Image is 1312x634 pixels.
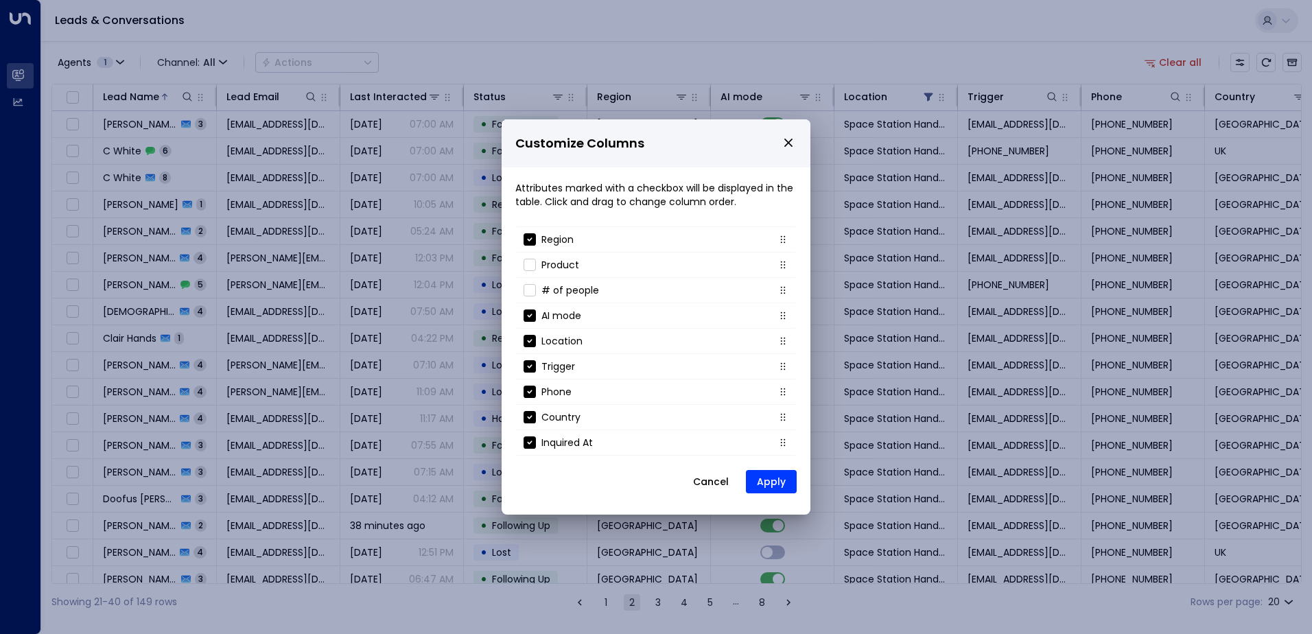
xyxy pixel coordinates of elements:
[782,137,795,149] button: close
[746,470,797,493] button: Apply
[541,410,581,424] p: Country
[515,134,644,154] span: Customize Columns
[541,385,572,399] p: Phone
[541,309,581,322] p: AI mode
[515,181,797,209] p: Attributes marked with a checkbox will be displayed in the table. Click and drag to change column...
[681,469,740,494] button: Cancel
[541,283,599,297] p: # of people
[541,334,583,348] p: Location
[541,360,575,373] p: Trigger
[541,233,574,246] p: Region
[541,258,579,272] p: Product
[541,436,593,449] p: Inquired At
